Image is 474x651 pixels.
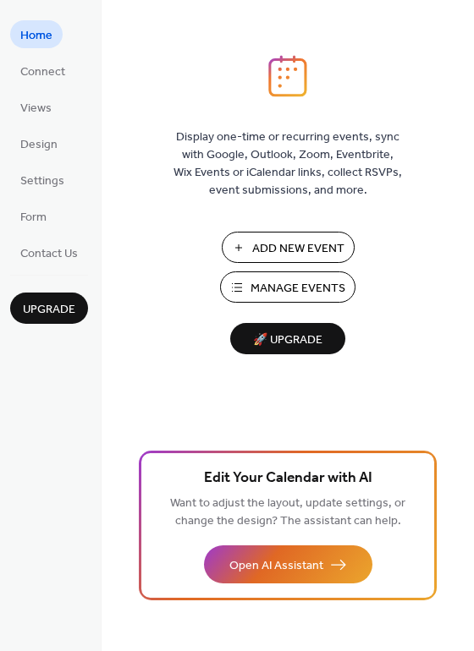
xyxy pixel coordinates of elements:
[222,232,355,263] button: Add New Event
[10,202,57,230] a: Form
[204,467,372,490] span: Edit Your Calendar with AI
[10,93,62,121] a: Views
[170,492,405,533] span: Want to adjust the layout, update settings, or change the design? The assistant can help.
[10,293,88,324] button: Upgrade
[20,172,64,190] span: Settings
[10,20,63,48] a: Home
[230,323,345,354] button: 🚀 Upgrade
[10,57,75,85] a: Connect
[20,136,58,154] span: Design
[23,301,75,319] span: Upgrade
[174,129,402,200] span: Display one-time or recurring events, sync with Google, Outlook, Zoom, Eventbrite, Wix Events or ...
[10,129,68,157] a: Design
[20,100,52,118] span: Views
[252,240,344,258] span: Add New Event
[20,63,65,81] span: Connect
[20,245,78,263] span: Contact Us
[20,27,52,45] span: Home
[220,271,355,303] button: Manage Events
[268,55,307,97] img: logo_icon.svg
[229,557,323,575] span: Open AI Assistant
[204,545,372,583] button: Open AI Assistant
[10,238,88,266] a: Contact Us
[10,166,74,194] a: Settings
[20,209,47,227] span: Form
[240,329,335,352] span: 🚀 Upgrade
[251,280,345,298] span: Manage Events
